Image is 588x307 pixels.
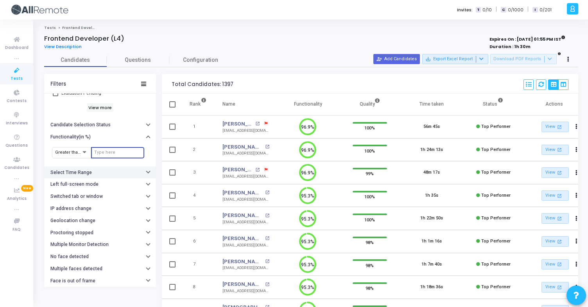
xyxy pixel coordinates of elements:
span: Dashboard [5,45,29,51]
h6: View more [87,103,114,112]
div: Total Candidates: 1397 [172,81,233,88]
h6: Multiple faces detected [50,266,102,272]
span: Candidates [44,56,107,64]
mat-icon: open_in_new [556,215,563,222]
div: [EMAIL_ADDRESS][DOMAIN_NAME] [222,197,269,203]
mat-icon: open_in_new [265,145,269,149]
span: View Description [44,43,82,50]
div: Name [222,100,235,108]
h6: Multiple Monitor Detection [50,242,109,248]
button: Actions [571,122,582,133]
span: Tests [11,75,23,82]
th: Rank [181,93,215,115]
span: Top Performer [481,124,511,129]
img: logo [10,2,68,18]
strong: Expires On : [DATE] 01:55 PM IST [489,34,565,43]
mat-icon: open_in_new [556,146,563,153]
div: 1h 22m 50s [420,215,443,222]
a: View [541,213,569,224]
div: 56m 45s [423,124,440,130]
div: 1h 24m 13s [420,147,443,153]
span: 100% [364,147,375,154]
a: [PERSON_NAME] [222,235,263,242]
div: Time taken [419,100,444,108]
h6: Functionality(in %) [50,134,91,140]
span: 100% [364,215,375,223]
button: Export Excel Report [422,54,488,64]
h6: Candidate Selection Status [50,122,111,128]
span: 98% [366,239,374,246]
span: C [501,7,506,13]
nav: breadcrumb [44,25,578,31]
button: Candidate Selection Status [44,119,156,131]
mat-icon: open_in_new [265,282,269,287]
strong: Duration : 1h 30m [489,43,531,50]
span: Questions [5,142,28,149]
span: Top Performer [481,193,511,198]
h6: IP address change [50,206,91,212]
h6: Left full-screen mode [50,181,99,187]
div: [EMAIL_ADDRESS][DOMAIN_NAME] [222,219,269,225]
a: Tests [44,25,56,30]
span: 98% [366,284,374,292]
a: View [541,145,569,155]
h6: Proctoring stopped [50,230,93,236]
th: Actions [524,93,586,115]
a: [PERSON_NAME] [222,189,263,197]
button: Functionality(in %) [44,131,156,143]
mat-icon: open_in_new [556,169,563,176]
button: Actions [571,144,582,155]
button: No face detected [44,251,156,263]
button: Actions [571,190,582,201]
button: Face is out of frame [44,275,156,287]
button: Multiple faces detected [44,263,156,275]
td: 5 [181,207,215,230]
a: [PERSON_NAME] [222,258,263,266]
span: 0/1000 [508,7,523,13]
button: Actions [571,167,582,178]
span: FAQ [13,226,21,233]
a: [PERSON_NAME] [222,143,263,151]
span: Greater than or equal to [55,150,104,155]
a: View [541,259,569,270]
button: IP address change [44,203,156,215]
td: 4 [181,184,215,207]
div: [EMAIL_ADDRESS][DOMAIN_NAME] [222,128,269,134]
input: Type here [94,150,141,155]
span: | [496,5,497,14]
button: Proctoring stopped [44,226,156,239]
button: Multiple Monitor Detection [44,239,156,251]
span: Questions [107,56,169,64]
span: Frontend Developer (L4) [62,25,110,30]
span: New [21,185,33,192]
h6: Switched tab or window [50,194,103,199]
mat-icon: open_in_new [265,236,269,241]
a: View [541,122,569,132]
button: Actions [571,236,582,247]
mat-icon: open_in_new [556,192,563,199]
span: Top Performer [481,215,511,221]
mat-icon: open_in_new [556,238,563,245]
a: View Description [44,44,88,49]
button: Left full-screen mode [44,178,156,190]
span: Candidates [4,165,29,171]
mat-icon: open_in_new [265,190,269,195]
div: View Options [548,79,568,90]
h6: Select Time Range [50,170,92,176]
span: Top Performer [481,147,511,152]
span: Evaluation Pending [61,89,101,98]
button: Select Time Range [44,167,156,179]
mat-icon: open_in_new [556,284,563,291]
a: View [541,190,569,201]
span: 100% [364,124,375,132]
mat-icon: open_in_new [265,214,269,218]
button: Actions [571,213,582,224]
span: Interviews [6,120,28,127]
mat-icon: open_in_new [556,124,563,130]
div: [EMAIL_ADDRESS][DOMAIN_NAME] [222,265,269,271]
span: T [476,7,481,13]
span: I [532,7,538,13]
span: 0/201 [540,7,552,13]
a: [PERSON_NAME] [222,212,263,219]
span: Contests [7,98,27,104]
